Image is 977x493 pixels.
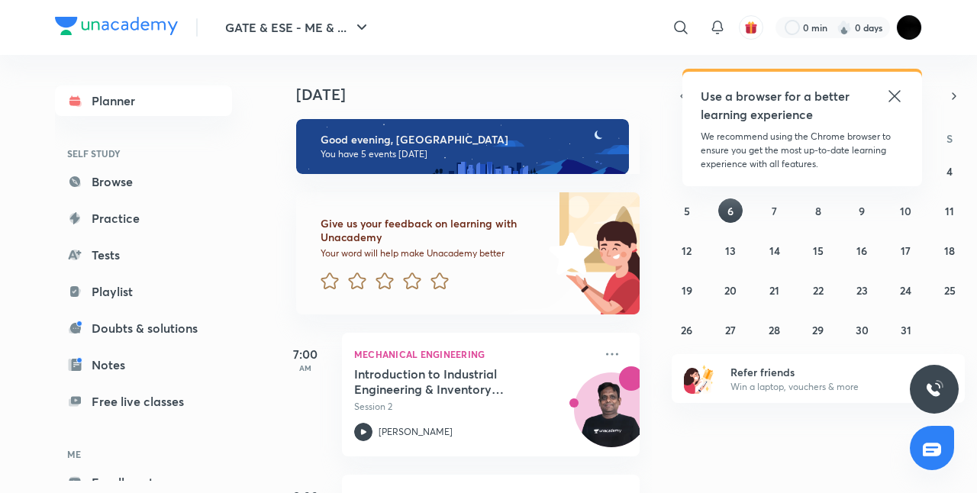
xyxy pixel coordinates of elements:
button: October 24, 2025 [894,278,918,302]
abbr: October 15, 2025 [813,243,824,258]
abbr: October 14, 2025 [769,243,780,258]
abbr: October 5, 2025 [684,204,690,218]
button: October 17, 2025 [894,238,918,263]
a: Planner [55,85,232,116]
abbr: October 13, 2025 [725,243,736,258]
p: Win a laptop, vouchers & more [730,380,918,394]
h5: 7:00 [275,345,336,363]
h6: Refer friends [730,364,918,380]
h6: Good evening, [GEOGRAPHIC_DATA] [321,133,615,147]
a: Practice [55,203,232,234]
button: October 5, 2025 [675,198,699,223]
button: October 25, 2025 [937,278,962,302]
h4: [DATE] [296,85,655,104]
abbr: October 11, 2025 [945,204,954,218]
p: Mechanical Engineering [354,345,594,363]
button: October 7, 2025 [763,198,787,223]
button: October 14, 2025 [763,238,787,263]
abbr: October 29, 2025 [812,323,824,337]
abbr: October 25, 2025 [944,283,956,298]
img: ttu [925,380,943,398]
abbr: October 30, 2025 [856,323,869,337]
p: We recommend using the Chrome browser to ensure you get the most up-to-date learning experience w... [701,130,904,171]
button: October 29, 2025 [806,317,830,342]
button: October 16, 2025 [850,238,874,263]
abbr: October 9, 2025 [859,204,865,218]
button: October 26, 2025 [675,317,699,342]
abbr: October 24, 2025 [900,283,911,298]
a: Company Logo [55,17,178,39]
abbr: October 8, 2025 [815,204,821,218]
abbr: October 18, 2025 [944,243,955,258]
abbr: October 10, 2025 [900,204,911,218]
a: Tests [55,240,232,270]
button: October 9, 2025 [850,198,874,223]
p: You have 5 events [DATE] [321,148,615,160]
img: avatar [744,21,758,34]
abbr: October 20, 2025 [724,283,737,298]
p: AM [275,363,336,372]
button: October 8, 2025 [806,198,830,223]
abbr: October 22, 2025 [813,283,824,298]
p: Session 2 [354,400,594,414]
p: Your word will help make Unacademy better [321,247,543,259]
img: Tanuj Sharma [896,14,922,40]
a: Free live classes [55,386,232,417]
h6: Give us your feedback on learning with Unacademy [321,217,543,244]
abbr: October 7, 2025 [772,204,777,218]
abbr: October 23, 2025 [856,283,868,298]
button: October 12, 2025 [675,238,699,263]
a: Notes [55,350,232,380]
img: Avatar [575,381,648,454]
button: October 22, 2025 [806,278,830,302]
abbr: October 4, 2025 [946,164,953,179]
button: October 28, 2025 [763,317,787,342]
button: October 27, 2025 [718,317,743,342]
img: evening [296,119,629,174]
h6: ME [55,441,232,467]
a: Doubts & solutions [55,313,232,343]
button: October 21, 2025 [763,278,787,302]
abbr: October 16, 2025 [856,243,867,258]
button: October 4, 2025 [937,159,962,183]
abbr: Saturday [946,131,953,146]
button: October 31, 2025 [894,317,918,342]
abbr: October 21, 2025 [769,283,779,298]
abbr: October 31, 2025 [901,323,911,337]
button: October 19, 2025 [675,278,699,302]
abbr: October 12, 2025 [682,243,692,258]
button: avatar [739,15,763,40]
button: October 23, 2025 [850,278,874,302]
h5: Introduction to Industrial Engineering & Inventory Management [354,366,544,397]
button: October 6, 2025 [718,198,743,223]
button: October 13, 2025 [718,238,743,263]
h6: SELF STUDY [55,140,232,166]
button: October 10, 2025 [894,198,918,223]
a: Playlist [55,276,232,307]
button: October 30, 2025 [850,317,874,342]
button: October 15, 2025 [806,238,830,263]
button: GATE & ESE - ME & ... [216,12,380,43]
h5: Use a browser for a better learning experience [701,87,853,124]
a: Browse [55,166,232,197]
button: October 20, 2025 [718,278,743,302]
button: October 11, 2025 [937,198,962,223]
img: referral [684,363,714,394]
img: Company Logo [55,17,178,35]
abbr: October 19, 2025 [682,283,692,298]
abbr: October 26, 2025 [681,323,692,337]
p: [PERSON_NAME] [379,425,453,439]
abbr: October 6, 2025 [727,204,734,218]
abbr: October 28, 2025 [769,323,780,337]
abbr: October 17, 2025 [901,243,911,258]
button: October 18, 2025 [937,238,962,263]
img: streak [837,20,852,35]
img: feedback_image [497,192,640,314]
abbr: October 27, 2025 [725,323,736,337]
